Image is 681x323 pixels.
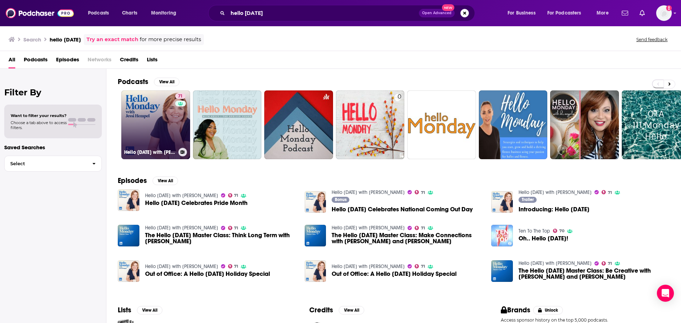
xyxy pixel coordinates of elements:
[398,93,402,156] div: 0
[335,197,347,202] span: Bonus
[118,189,139,211] a: Hello Monday Celebrates Pride Month
[656,5,672,21] button: Show profile menu
[215,5,482,21] div: Search podcasts, credits, & more...
[56,54,79,68] a: Episodes
[547,8,581,18] span: For Podcasters
[522,197,534,202] span: Trailer
[88,8,109,18] span: Podcasts
[421,191,425,194] span: 71
[175,93,186,99] a: 71
[332,263,405,269] a: Hello Monday with Jessi Hempel
[178,93,183,100] span: 71
[421,227,425,230] span: 71
[519,268,670,280] a: The Hello Monday Master Class: Be Creative with Natalie Nixon and Laura Linney
[88,54,111,68] span: Networks
[637,7,648,19] a: Show notifications dropdown
[145,271,270,277] span: Out of Office: A Hello [DATE] Holiday Special
[137,306,162,314] button: View All
[228,226,238,230] a: 71
[332,232,483,244] span: The Hello [DATE] Master Class: Make Connections with [PERSON_NAME] and [PERSON_NAME]
[145,232,296,244] span: The Hello [DATE] Master Class: Think Long Term with [PERSON_NAME]
[415,190,425,194] a: 71
[145,225,218,231] a: Hello Monday with Jessi Hempel
[140,35,201,44] span: for more precise results
[145,200,248,206] span: Hello [DATE] Celebrates Pride Month
[234,265,238,268] span: 71
[4,156,102,172] button: Select
[122,8,137,18] span: Charts
[117,7,142,19] a: Charts
[118,260,139,282] img: Out of Office: A Hello Monday Holiday Special
[228,7,419,19] input: Search podcasts, credits, & more...
[415,264,425,268] a: 71
[519,206,589,212] span: Introducing: Hello [DATE]
[656,5,672,21] span: Logged in as WE_Broadcast
[336,90,405,159] a: 0
[124,149,176,155] h3: Hello [DATE] with [PERSON_NAME]
[305,191,326,213] a: Hello Monday Celebrates National Coming Out Day
[332,206,473,212] a: Hello Monday Celebrates National Coming Out Day
[602,190,612,194] a: 71
[309,306,333,314] h2: Credits
[442,4,455,11] span: New
[145,263,218,269] a: Hello Monday with Jessi Hempel
[419,9,455,17] button: Open AdvancedNew
[305,225,326,246] img: The Hello Monday Master Class: Make Connections with Adam Grant and Reid Hoffman
[508,8,536,18] span: For Business
[11,120,67,130] span: Choose a tab above to access filters.
[118,176,178,185] a: EpisodesView All
[533,306,563,314] button: Unlock
[11,113,67,118] span: Want to filter your results?
[146,7,186,19] button: open menu
[5,161,87,166] span: Select
[491,191,513,213] a: Introducing: Hello Monday
[597,8,609,18] span: More
[305,260,326,282] img: Out of Office: A Hello Monday Holiday Special
[118,77,179,86] a: PodcastsView All
[608,262,612,265] span: 71
[50,36,81,43] h3: hello [DATE]
[332,189,405,195] a: Hello Monday with Jessi Hempel
[234,194,238,197] span: 71
[519,260,592,266] a: Hello Monday with Jessi Hempel
[145,271,270,277] a: Out of Office: A Hello Monday Holiday Special
[4,144,102,151] p: Saved Searches
[153,177,178,185] button: View All
[491,260,513,282] img: The Hello Monday Master Class: Be Creative with Natalie Nixon and Laura Linney
[24,54,48,68] span: Podcasts
[553,229,564,233] a: 70
[118,306,131,314] h2: Lists
[332,232,483,244] a: The Hello Monday Master Class: Make Connections with Adam Grant and Reid Hoffman
[147,54,157,68] a: Lists
[154,78,179,86] button: View All
[519,268,670,280] span: The Hello [DATE] Master Class: Be Creative with [PERSON_NAME] and [PERSON_NAME]
[619,7,631,19] a: Show notifications dropdown
[332,271,456,277] a: Out of Office: A Hello Monday Holiday Special
[228,193,238,197] a: 71
[501,317,670,323] p: Access sponsor history on the top 5,000 podcasts.
[339,306,364,314] button: View All
[23,36,41,43] h3: Search
[415,226,425,230] a: 71
[332,206,473,212] span: Hello [DATE] Celebrates National Coming Out Day
[634,37,670,43] button: Send feedback
[309,306,364,314] a: CreditsView All
[519,228,550,234] a: Ten To The Top
[151,8,176,18] span: Monitoring
[120,54,138,68] a: Credits
[666,5,672,11] svg: Add a profile image
[118,176,147,185] h2: Episodes
[9,54,15,68] a: All
[503,7,544,19] button: open menu
[519,189,592,195] a: Hello Monday with Jessi Hempel
[87,35,138,44] a: Try an exact match
[501,306,530,314] h2: Brands
[228,264,238,268] a: 71
[491,225,513,246] img: Oh.. Hello Monday!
